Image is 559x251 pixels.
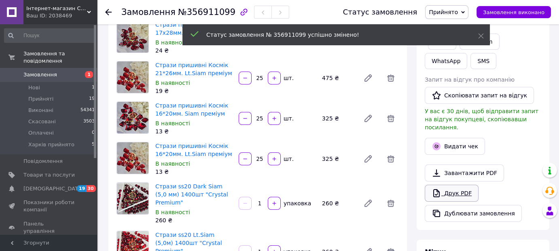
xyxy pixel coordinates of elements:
[429,9,458,15] span: Прийнято
[28,129,54,137] span: Оплачені
[155,120,190,127] span: В наявності
[155,127,232,135] div: 13 ₴
[4,28,95,43] input: Пошук
[360,110,376,127] a: Редагувати
[83,118,95,125] span: 3503
[23,158,63,165] span: Повідомлення
[23,50,97,65] span: Замовлення та повідомлення
[117,183,148,214] img: Стрази ss20 Dark Siam (5,0 мм) 1400шт "Crystal Premium"
[483,9,544,15] span: Замовлення виконано
[178,7,235,17] span: №356911099
[319,113,357,124] div: 325 ₴
[155,87,232,95] div: 19 ₴
[28,118,56,125] span: Скасовані
[343,8,417,16] div: Статус замовлення
[92,84,95,91] span: 1
[155,183,228,206] a: Стрази ss20 Dark Siam (5,0 мм) 1400шт "Crystal Premium"
[425,87,534,104] button: Скопіювати запит на відгук
[23,185,83,192] span: [DEMOGRAPHIC_DATA]
[117,21,148,53] img: Стрази пришивні Крапля 17х28мм. Siam преміум
[155,168,232,176] div: 13 ₴
[155,46,232,55] div: 24 ₴
[26,12,97,19] div: Ваш ID: 2038469
[155,80,190,86] span: В наявності
[92,129,95,137] span: 0
[425,165,504,181] a: Завантажити PDF
[155,216,232,224] div: 260 ₴
[92,141,95,148] span: 5
[105,8,112,16] div: Повернутися назад
[319,153,357,165] div: 325 ₴
[23,171,75,179] span: Товари та послуги
[383,70,399,86] span: Видалити
[470,53,496,69] button: SMS
[206,31,458,39] div: Статус замовлення № 356911099 успішно змінено!
[121,7,176,17] span: Замовлення
[28,107,53,114] span: Виконані
[282,199,312,207] div: упаковка
[155,160,190,167] span: В наявності
[425,185,479,202] a: Друк PDF
[85,71,93,78] span: 1
[383,151,399,167] span: Видалити
[425,108,538,131] span: У вас є 30 днів, щоб відправити запит на відгук покупцеві, скопіювавши посилання.
[425,76,515,83] span: Запит на відгук про компанію
[28,95,53,103] span: Прийняті
[155,143,232,157] a: Стрази пришивні Космік 16*20мм. Lt.Siam преміум
[425,138,485,155] button: Видати чек
[476,6,551,18] button: Замовлення виконано
[282,155,294,163] div: шт.
[28,84,40,91] span: Нові
[360,70,376,86] a: Редагувати
[319,198,357,209] div: 260 ₴
[282,74,294,82] div: шт.
[425,53,467,69] a: WhatsApp
[155,21,230,36] a: Стрази пришивні Крапля 17х28мм. Siam преміум
[26,5,87,12] span: Інтернет-магазин СТРАЗИ
[77,185,86,192] span: 19
[28,141,74,148] span: Харків прийнято
[117,61,148,93] img: Стрази пришивні Космік 21*26мм. Lt.Siam преміум
[383,195,399,211] span: Видалити
[360,151,376,167] a: Редагувати
[23,199,75,213] span: Показники роботи компанії
[117,142,148,174] img: Стрази пришивні Космік 16*20мм. Lt.Siam преміум
[89,95,95,103] span: 19
[155,62,232,76] a: Стрази пришивні Космік 21*26мм. Lt.Siam преміум
[319,72,357,84] div: 475 ₴
[80,107,95,114] span: 54341
[117,102,148,133] img: Стрази пришивні Космік 16*20мм. Siam преміум
[155,39,190,46] span: В наявності
[23,71,57,78] span: Замовлення
[360,195,376,211] a: Редагувати
[282,114,294,122] div: шт.
[383,110,399,127] span: Видалити
[155,102,228,117] a: Стрази пришивні Космік 16*20мм. Siam преміум
[23,220,75,235] span: Панель управління
[155,209,190,215] span: В наявності
[86,185,95,192] span: 30
[425,205,522,222] button: Дублювати замовлення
